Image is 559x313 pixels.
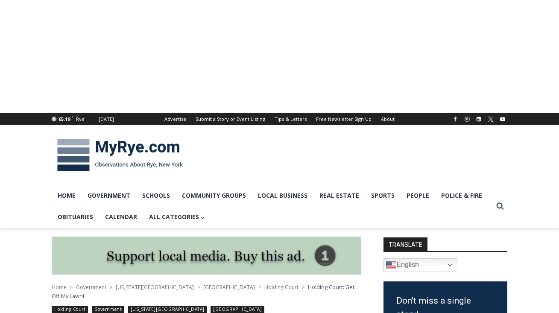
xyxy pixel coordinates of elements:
[99,115,114,123] div: [DATE]
[99,206,143,228] a: Calendar
[92,306,124,313] a: Government
[76,284,106,291] a: Government
[462,114,472,124] a: Instagram
[498,114,508,124] a: YouTube
[71,114,73,119] span: F
[450,114,460,124] a: Facebook
[128,306,207,313] a: [US_STATE][GEOGRAPHIC_DATA]
[52,237,361,275] img: support local media, buy this ad
[311,113,376,125] a: Free Newsletter Sign Up
[383,258,457,272] a: English
[435,185,488,206] a: Police & Fire
[52,133,188,177] img: MyRye.com
[110,284,112,290] span: >
[492,199,508,214] button: View Search Form
[365,185,401,206] a: Sports
[82,185,136,206] a: Government
[203,284,255,291] a: [GEOGRAPHIC_DATA]
[160,113,399,125] nav: Secondary Navigation
[252,185,313,206] a: Local Business
[149,212,205,222] span: All Categories
[386,260,396,270] img: en
[160,113,191,125] a: Advertise
[313,185,365,206] a: Real Estate
[70,284,73,290] span: >
[258,284,261,290] span: >
[376,113,399,125] a: About
[486,114,496,124] a: X
[176,185,252,206] a: Community Groups
[197,284,200,290] span: >
[191,113,270,125] a: Submit a Story or Event Listing
[116,284,194,291] a: [US_STATE][GEOGRAPHIC_DATA]
[474,114,484,124] a: Linkedin
[401,185,435,206] a: People
[143,206,211,228] a: All Categories
[264,284,299,291] a: Holding Court
[76,115,85,123] div: Rye
[52,284,67,291] a: Home
[59,116,70,122] span: 65.19
[383,237,427,251] strong: TRANSLATE
[136,185,176,206] a: Schools
[52,206,99,228] a: Obituaries
[52,283,361,300] nav: Breadcrumbs
[52,185,492,228] nav: Primary Navigation
[270,113,311,125] a: Tips & Letters
[52,185,82,206] a: Home
[52,283,354,299] span: Holding Court: Get Off My Lawn!
[302,284,304,290] span: >
[52,306,88,313] a: Holding Court
[211,306,264,313] a: [GEOGRAPHIC_DATA]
